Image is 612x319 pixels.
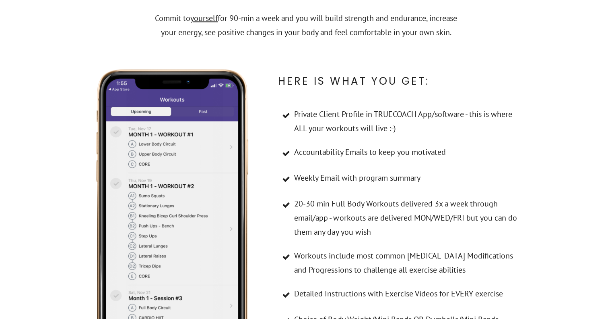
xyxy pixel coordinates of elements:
p: Commit to for 90-min a week and you will build strength and endurance, increase your energy, see ... [150,11,462,49]
span: Weekly Email with program summary [294,171,420,185]
span: Workouts include most common [MEDICAL_DATA] Modifications and Progressions to challenge all exerc... [294,249,523,277]
span: Accountability Emails to keep you motivated [294,145,445,159]
p: Here is what you get: [278,72,523,95]
span: 20-30 min Full Body Workouts delivered 3x a week through email/app - workouts are delivered MON/W... [294,197,523,239]
span: Private Client Profile in TRUECOACH App/software - this is where ALL your workouts will live :-) [294,107,523,136]
span: yourself [190,13,218,23]
span: Detailed Instructions with Exercise Videos for EVERY exercise [294,287,503,301]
